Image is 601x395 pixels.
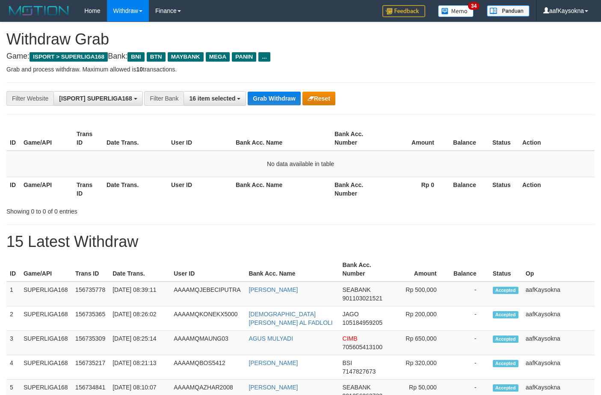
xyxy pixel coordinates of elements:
[53,91,142,106] button: [ISPORT] SUPERLIGA168
[450,282,489,306] td: -
[72,331,109,355] td: 156735309
[170,355,245,380] td: AAAAMQBOS5412
[468,2,480,10] span: 34
[343,335,358,342] span: CIMB
[109,282,170,306] td: [DATE] 08:39:11
[147,52,166,62] span: BTN
[450,355,489,380] td: -
[519,126,595,151] th: Action
[144,91,184,106] div: Filter Bank
[189,95,235,102] span: 16 item selected
[6,65,595,74] p: Grab and process withdraw. Maximum allowed is transactions.
[343,295,382,302] span: Copy 901103021521 to clipboard
[384,126,447,151] th: Amount
[519,177,595,201] th: Action
[20,177,73,201] th: Game/API
[489,126,519,151] th: Status
[109,306,170,331] td: [DATE] 08:26:02
[30,52,108,62] span: ISPORT > SUPERLIGA168
[136,66,143,73] strong: 10
[73,177,103,201] th: Trans ID
[382,5,425,17] img: Feedback.jpg
[170,306,245,331] td: AAAAMQKONEKX5000
[6,177,20,201] th: ID
[20,257,72,282] th: Game/API
[168,126,232,151] th: User ID
[72,282,109,306] td: 156735778
[390,257,450,282] th: Amount
[489,177,519,201] th: Status
[438,5,474,17] img: Button%20Memo.svg
[73,126,103,151] th: Trans ID
[447,177,489,201] th: Balance
[6,282,20,306] td: 1
[6,331,20,355] td: 3
[20,126,73,151] th: Game/API
[487,5,530,17] img: panduan.png
[522,331,595,355] td: aafKaysokna
[72,257,109,282] th: Trans ID
[232,52,256,62] span: PANIN
[103,177,168,201] th: Date Trans.
[343,344,382,350] span: Copy 705605413100 to clipboard
[450,257,489,282] th: Balance
[493,384,518,392] span: Accepted
[170,257,245,282] th: User ID
[6,52,595,61] h4: Game: Bank:
[343,384,371,391] span: SEABANK
[103,126,168,151] th: Date Trans.
[390,331,450,355] td: Rp 650,000
[331,126,384,151] th: Bank Acc. Number
[20,331,72,355] td: SUPERLIGA168
[450,306,489,331] td: -
[450,331,489,355] td: -
[245,257,339,282] th: Bank Acc. Name
[109,257,170,282] th: Date Trans.
[258,52,270,62] span: ...
[249,311,332,326] a: [DEMOGRAPHIC_DATA][PERSON_NAME] AL FADLOLI
[232,126,331,151] th: Bank Acc. Name
[522,282,595,306] td: aafKaysokna
[20,355,72,380] td: SUPERLIGA168
[6,257,20,282] th: ID
[447,126,489,151] th: Balance
[249,335,293,342] a: AGUS MULYADI
[249,286,298,293] a: [PERSON_NAME]
[168,177,232,201] th: User ID
[343,311,359,318] span: JAGO
[493,311,518,318] span: Accepted
[6,233,595,250] h1: 15 Latest Withdraw
[206,52,230,62] span: MEGA
[72,355,109,380] td: 156735217
[6,91,53,106] div: Filter Website
[170,331,245,355] td: AAAAMQMAUNG03
[384,177,447,201] th: Rp 0
[6,355,20,380] td: 4
[522,306,595,331] td: aafKaysokna
[339,257,390,282] th: Bank Acc. Number
[302,92,335,105] button: Reset
[127,52,144,62] span: BNI
[249,359,298,366] a: [PERSON_NAME]
[343,359,352,366] span: BSI
[6,151,595,177] td: No data available in table
[390,282,450,306] td: Rp 500,000
[390,355,450,380] td: Rp 320,000
[6,4,71,17] img: MOTION_logo.png
[232,177,331,201] th: Bank Acc. Name
[6,31,595,48] h1: Withdraw Grab
[20,306,72,331] td: SUPERLIGA168
[343,286,371,293] span: SEABANK
[6,306,20,331] td: 2
[493,336,518,343] span: Accepted
[249,384,298,391] a: [PERSON_NAME]
[248,92,300,105] button: Grab Withdraw
[493,287,518,294] span: Accepted
[522,257,595,282] th: Op
[168,52,204,62] span: MAYBANK
[184,91,246,106] button: 16 item selected
[170,282,245,306] td: AAAAMQJEBECIPUTRA
[522,355,595,380] td: aafKaysokna
[343,319,382,326] span: Copy 105184959205 to clipboard
[59,95,132,102] span: [ISPORT] SUPERLIGA168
